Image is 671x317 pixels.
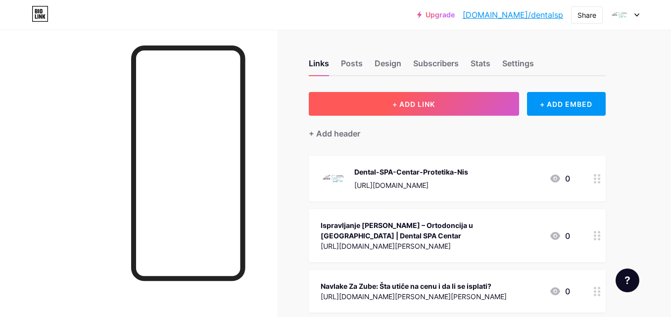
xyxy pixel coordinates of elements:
div: Stats [471,57,490,75]
div: Ispravljanje [PERSON_NAME] – Ortodoncija u [GEOGRAPHIC_DATA] | Dental SPA Centar [321,220,541,241]
button: + ADD LINK [309,92,519,116]
div: [URL][DOMAIN_NAME][PERSON_NAME][PERSON_NAME] [321,291,507,302]
div: + ADD EMBED [527,92,606,116]
div: Navlake Za Zube: Šta utiče na cenu i da li se isplati? [321,281,507,291]
div: [URL][DOMAIN_NAME][PERSON_NAME] [321,241,541,251]
a: [DOMAIN_NAME]/dentalsp [463,9,563,21]
div: Links [309,57,329,75]
img: Dental-SPA-Centar-Protetika-Nis [321,166,346,191]
div: Subscribers [413,57,459,75]
span: + ADD LINK [392,100,435,108]
div: Share [577,10,596,20]
div: [URL][DOMAIN_NAME] [354,180,468,190]
div: Dental-SPA-Centar-Protetika-Nis [354,167,468,177]
a: Upgrade [417,11,455,19]
div: 0 [549,230,570,242]
div: 0 [549,285,570,297]
img: Dental SPA Centar [610,5,629,24]
div: 0 [549,173,570,184]
div: + Add header [309,128,360,139]
div: Posts [341,57,363,75]
div: Settings [502,57,534,75]
div: Design [375,57,401,75]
